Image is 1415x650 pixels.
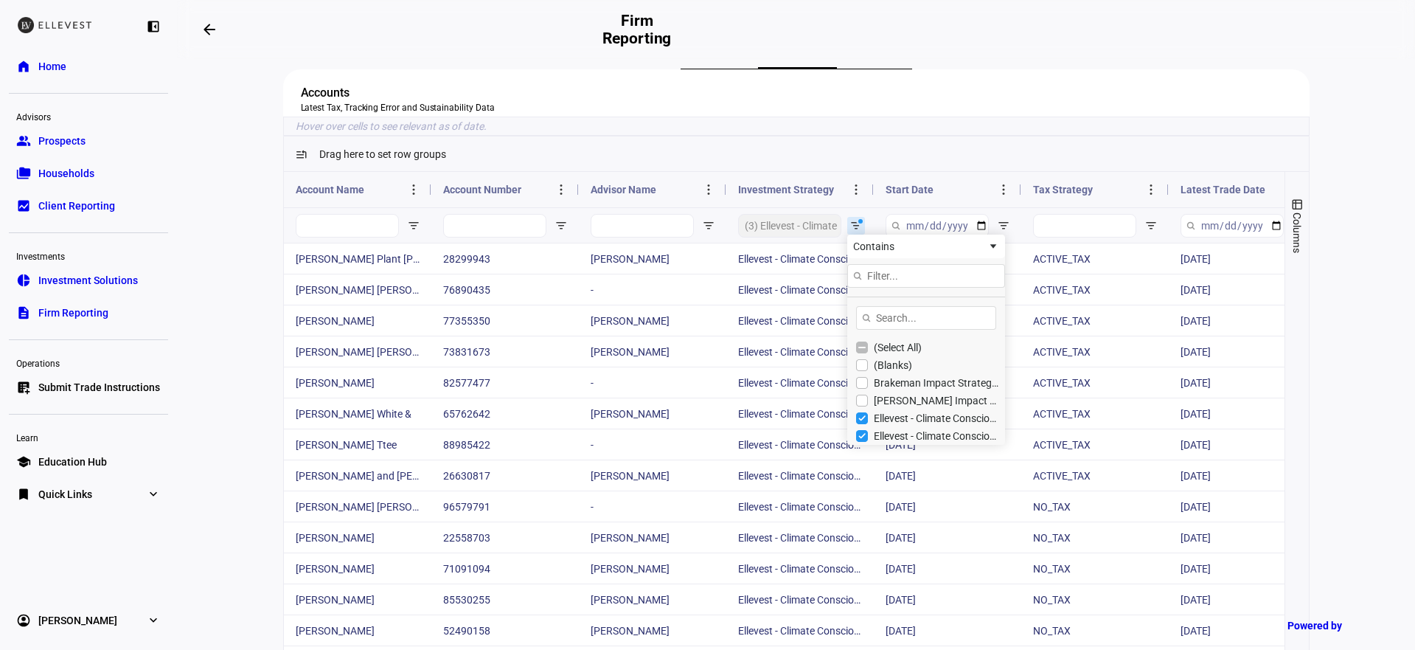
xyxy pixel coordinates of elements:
div: Row Groups [319,148,446,160]
div: [DATE] [1169,615,1316,646]
div: Contains [853,241,987,252]
div: Advisors [9,106,168,126]
button: Open Filter Menu [703,220,715,232]
div: [PERSON_NAME] Ttee [284,429,431,460]
div: [DATE] [874,460,1021,491]
div: NO_TAX [1021,553,1169,584]
h2: Firm Reporting [596,12,678,47]
a: folder_copyHouseholds [9,159,168,188]
div: ACTIVE_TAX [1021,336,1169,367]
div: NO_TAX [1021,584,1169,615]
div: [PERSON_NAME] [579,615,726,646]
eth-mat-symbol: description [16,305,31,320]
span: Quick Links [38,487,92,502]
a: descriptionFirm Reporting [9,298,168,328]
div: Ellevest - Climate Conscious Impact Strategy - Active Tax - Global [726,274,874,305]
div: Ellevest - Climate Conscious Impact Strategy - Active Tax - Global [874,412,999,424]
input: Latest Trade Date Filter Input [1181,214,1284,238]
input: Advisor Name Filter Input [591,214,694,238]
div: [DATE] [1169,460,1316,491]
span: Submit Trade Instructions [38,380,160,395]
div: 73831673 [431,336,579,367]
div: 22558703 [431,522,579,553]
div: ACTIVE_TAX [1021,398,1169,429]
div: [DATE] [1169,305,1316,336]
div: 88985422 [431,429,579,460]
div: Ellevest - Climate Conscious Impact Strategy - Active Tax - High TE - Global [874,430,999,442]
div: Ellevest - Climate Conscious Impact Strategy - Active Tax - Global [726,460,874,491]
eth-mat-symbol: expand_more [146,487,161,502]
div: [DATE] [1169,336,1316,367]
div: [PERSON_NAME] [579,460,726,491]
div: [DATE] [1169,429,1316,460]
div: [PERSON_NAME] [579,553,726,584]
div: ACTIVE_TAX [1021,367,1169,398]
div: [PERSON_NAME] White & [284,398,431,429]
a: bid_landscapeClient Reporting [9,191,168,221]
eth-mat-symbol: school [16,454,31,469]
input: Filter Value [847,264,1005,288]
div: ACTIVE_TAX [1021,429,1169,460]
div: [PERSON_NAME] [579,522,726,553]
div: [DATE] [1169,584,1316,615]
div: ACTIVE_TAX [1021,274,1169,305]
div: 52490158 [431,615,579,646]
div: Investments [9,245,168,266]
span: Columns [1290,212,1302,253]
eth-mat-symbol: folder_copy [16,166,31,181]
div: 71091094 [431,553,579,584]
button: Open Filter Menu [998,220,1009,232]
div: [DATE] [1169,522,1316,553]
div: [PERSON_NAME] [PERSON_NAME] Mgr: Ethic Inc [284,274,431,305]
div: [PERSON_NAME] [284,305,431,336]
a: pie_chartInvestment Solutions [9,266,168,295]
div: [DATE] [1169,553,1316,584]
button: Open Filter Menu [555,220,567,232]
div: 28299943 [431,243,579,274]
div: [DATE] [874,491,1021,522]
div: Ellevest - Climate Conscious Impact Strategy - Global [726,584,874,615]
span: Firm Reporting [38,305,108,320]
span: Account Name [296,184,364,196]
div: [DATE] [1169,398,1316,429]
eth-mat-symbol: account_circle [16,613,31,628]
input: Start Date Filter Input [886,214,989,238]
div: [DATE] [874,429,1021,460]
ethic-grid-insight-help-text: Hover over cells to see relevant as of date. [283,117,1310,136]
eth-mat-symbol: bookmark [16,487,31,502]
div: Ellevest - Climate Conscious Impact Strategy - Global [726,491,874,522]
a: Powered by [1280,612,1393,639]
div: (Select All) [874,342,999,353]
div: Operations [9,352,168,373]
span: Investment Solutions [38,273,138,288]
div: 26630817 [431,460,579,491]
span: Start Date [886,184,934,196]
div: [PERSON_NAME] [284,367,431,398]
span: Investment Strategy [738,184,834,196]
span: Account Number [443,184,521,196]
div: Ellevest - Climate Conscious Impact Strategy - Active Tax - Global [726,305,874,336]
div: [DATE] [1169,274,1316,305]
span: Prospects [38,134,86,148]
div: Latest Tax, Tracking Error and Sustainability Data [301,102,1292,114]
a: groupProspects [9,126,168,156]
div: [DATE] [1169,243,1316,274]
div: Learn [9,426,168,447]
input: Account Name Filter Input [296,214,399,238]
div: 76890435 [431,274,579,305]
span: Home [38,59,66,74]
div: Ellevest - Climate Conscious Impact Strategy - Active Tax - Global [726,336,874,367]
div: - [579,491,726,522]
div: Ellevest - Climate Conscious Impact Strategy - Active Tax - Global [726,429,874,460]
span: Tax Strategy [1033,184,1093,196]
div: Column Filter [847,235,1005,445]
div: [DATE] [874,584,1021,615]
span: Latest Trade Date [1181,184,1265,196]
div: Ellevest - Climate Conscious Impact Strategy - Global [726,615,874,646]
div: NO_TAX [1021,491,1169,522]
div: Brakeman Impact Strategy - Active Tax [874,377,999,389]
button: Open Filter Menu [408,220,420,232]
div: NO_TAX [1021,615,1169,646]
div: Accounts [301,84,1292,102]
div: [DATE] [874,553,1021,584]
